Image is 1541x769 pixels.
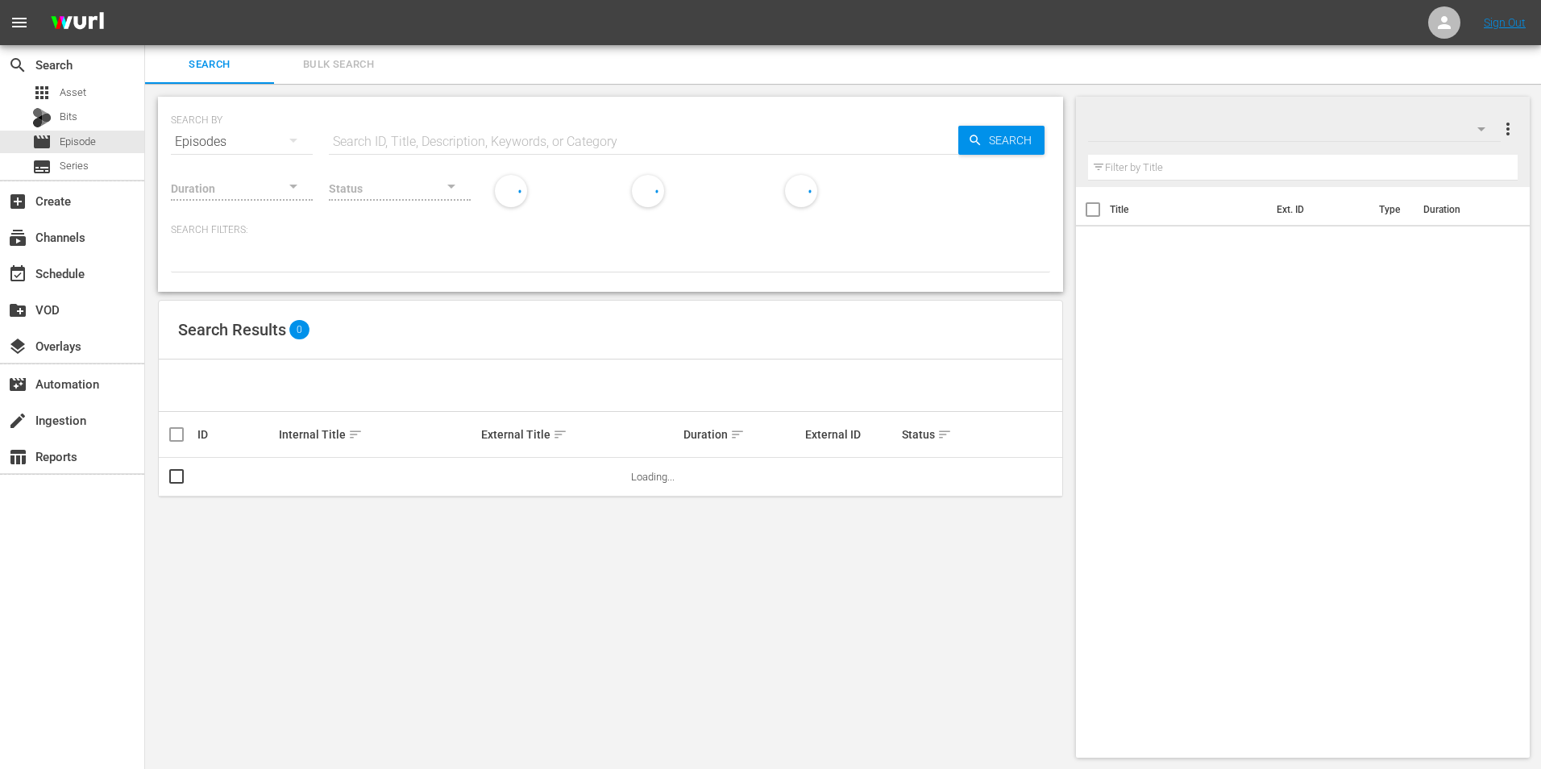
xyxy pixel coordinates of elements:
[683,425,800,444] div: Duration
[8,192,27,211] span: Create
[155,56,264,74] span: Search
[982,126,1045,155] span: Search
[8,228,27,247] span: Channels
[279,425,476,444] div: Internal Title
[1369,187,1414,232] th: Type
[958,126,1045,155] button: Search
[178,320,286,339] span: Search Results
[171,223,1050,237] p: Search Filters:
[937,427,952,442] span: sort
[631,471,675,483] span: Loading...
[730,427,745,442] span: sort
[60,109,77,125] span: Bits
[1498,119,1518,139] span: more_vert
[1110,187,1267,232] th: Title
[553,427,567,442] span: sort
[8,264,27,284] span: Schedule
[902,425,978,444] div: Status
[8,337,27,356] span: Overlays
[8,375,27,394] span: Automation
[1414,187,1510,232] th: Duration
[348,427,363,442] span: sort
[32,83,52,102] span: Asset
[8,301,27,320] span: VOD
[805,428,898,441] div: External ID
[289,320,309,339] span: 0
[8,56,27,75] span: Search
[284,56,393,74] span: Bulk Search
[32,132,52,152] span: Episode
[8,447,27,467] span: Reports
[60,134,96,150] span: Episode
[10,13,29,32] span: menu
[32,157,52,177] span: Series
[32,108,52,127] div: Bits
[197,428,274,441] div: ID
[1484,16,1526,29] a: Sign Out
[1267,187,1369,232] th: Ext. ID
[1498,110,1518,148] button: more_vert
[171,119,313,164] div: Episodes
[60,158,89,174] span: Series
[481,425,679,444] div: External Title
[8,411,27,430] span: Ingestion
[39,4,116,42] img: ans4CAIJ8jUAAAAAAAAAAAAAAAAAAAAAAAAgQb4GAAAAAAAAAAAAAAAAAAAAAAAAJMjXAAAAAAAAAAAAAAAAAAAAAAAAgAT5G...
[60,85,86,101] span: Asset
